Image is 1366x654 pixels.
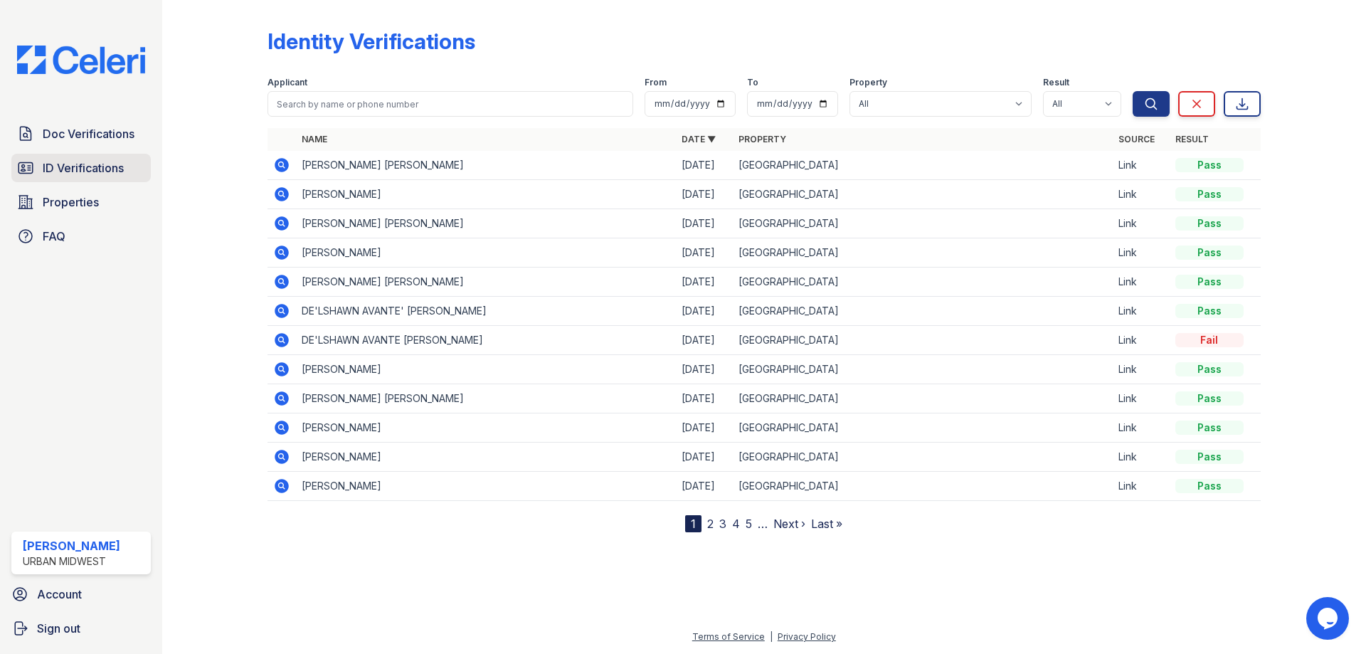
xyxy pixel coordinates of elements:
a: Property [738,134,786,144]
td: [DATE] [676,180,733,209]
label: From [645,77,667,88]
td: [PERSON_NAME] [PERSON_NAME] [296,268,676,297]
label: Result [1043,77,1069,88]
span: Sign out [37,620,80,637]
td: [PERSON_NAME] [296,413,676,443]
td: [GEOGRAPHIC_DATA] [733,238,1113,268]
a: Last » [811,517,842,531]
div: Pass [1175,479,1244,493]
td: [GEOGRAPHIC_DATA] [733,413,1113,443]
td: [PERSON_NAME] [PERSON_NAME] [296,209,676,238]
td: [GEOGRAPHIC_DATA] [733,443,1113,472]
td: [PERSON_NAME] [296,180,676,209]
td: [DATE] [676,209,733,238]
td: DE'LSHAWN AVANTE [PERSON_NAME] [296,326,676,355]
td: DE'LSHAWN AVANTE' [PERSON_NAME] [296,297,676,326]
div: Pass [1175,450,1244,464]
a: Result [1175,134,1209,144]
td: [PERSON_NAME] [PERSON_NAME] [296,384,676,413]
td: [PERSON_NAME] [296,472,676,501]
td: [DATE] [676,384,733,413]
a: FAQ [11,222,151,250]
td: Link [1113,268,1170,297]
div: Pass [1175,421,1244,435]
td: [GEOGRAPHIC_DATA] [733,268,1113,297]
td: Link [1113,209,1170,238]
td: [DATE] [676,326,733,355]
a: 4 [732,517,740,531]
td: [DATE] [676,355,733,384]
td: Link [1113,443,1170,472]
a: Date ▼ [682,134,716,144]
td: Link [1113,384,1170,413]
td: Link [1113,151,1170,180]
div: Pass [1175,246,1244,260]
a: Name [302,134,327,144]
span: FAQ [43,228,65,245]
div: Pass [1175,391,1244,406]
label: To [747,77,758,88]
td: [GEOGRAPHIC_DATA] [733,472,1113,501]
td: [DATE] [676,151,733,180]
a: Account [6,580,157,608]
label: Applicant [268,77,307,88]
span: Account [37,586,82,603]
td: [DATE] [676,472,733,501]
td: Link [1113,180,1170,209]
td: [GEOGRAPHIC_DATA] [733,151,1113,180]
div: Pass [1175,158,1244,172]
iframe: chat widget [1306,597,1352,640]
td: [DATE] [676,268,733,297]
td: Link [1113,297,1170,326]
img: CE_Logo_Blue-a8612792a0a2168367f1c8372b55b34899dd931a85d93a1a3d3e32e68fde9ad4.png [6,46,157,74]
div: Pass [1175,362,1244,376]
a: Sign out [6,614,157,643]
span: Properties [43,194,99,211]
td: [DATE] [676,413,733,443]
div: Fail [1175,333,1244,347]
div: Identity Verifications [268,28,475,54]
a: 5 [746,517,752,531]
td: [PERSON_NAME] [296,443,676,472]
a: Privacy Policy [778,631,836,642]
a: Terms of Service [692,631,765,642]
div: Urban Midwest [23,554,120,569]
td: [PERSON_NAME] [296,238,676,268]
td: [PERSON_NAME] [296,355,676,384]
td: [GEOGRAPHIC_DATA] [733,355,1113,384]
span: … [758,515,768,532]
div: [PERSON_NAME] [23,537,120,554]
a: Properties [11,188,151,216]
input: Search by name or phone number [268,91,633,117]
td: [GEOGRAPHIC_DATA] [733,326,1113,355]
div: Pass [1175,275,1244,289]
td: Link [1113,472,1170,501]
a: Source [1118,134,1155,144]
td: [PERSON_NAME] [PERSON_NAME] [296,151,676,180]
a: Next › [773,517,805,531]
a: Doc Verifications [11,120,151,148]
td: [GEOGRAPHIC_DATA] [733,209,1113,238]
div: Pass [1175,304,1244,318]
span: Doc Verifications [43,125,134,142]
td: Link [1113,355,1170,384]
span: ID Verifications [43,159,124,176]
div: Pass [1175,216,1244,231]
td: [GEOGRAPHIC_DATA] [733,384,1113,413]
td: [GEOGRAPHIC_DATA] [733,297,1113,326]
a: 2 [707,517,714,531]
div: | [770,631,773,642]
td: [DATE] [676,297,733,326]
td: [DATE] [676,238,733,268]
a: 3 [719,517,726,531]
label: Property [849,77,887,88]
td: Link [1113,413,1170,443]
td: Link [1113,238,1170,268]
td: [GEOGRAPHIC_DATA] [733,180,1113,209]
div: 1 [685,515,701,532]
td: Link [1113,326,1170,355]
a: ID Verifications [11,154,151,182]
div: Pass [1175,187,1244,201]
td: [DATE] [676,443,733,472]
